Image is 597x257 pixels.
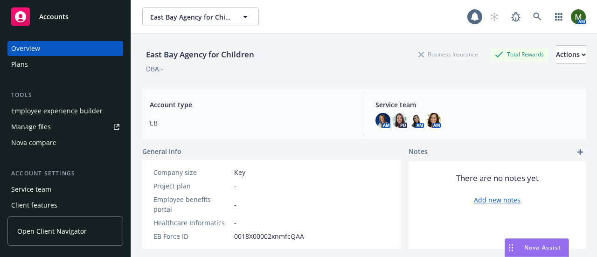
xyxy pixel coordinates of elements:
span: - [234,218,236,228]
img: photo [409,113,424,128]
a: Plans [7,57,123,72]
span: Account type [150,100,353,110]
div: Nova compare [11,135,56,150]
a: Add new notes [474,195,521,205]
span: - [234,200,236,209]
div: East Bay Agency for Children [142,49,258,61]
a: Nova compare [7,135,123,150]
div: Tools [7,90,123,100]
a: Switch app [549,7,568,26]
img: photo [426,113,441,128]
a: add [575,146,586,158]
span: Nova Assist [524,243,561,251]
a: Overview [7,41,123,56]
a: Manage files [7,119,123,134]
img: photo [571,9,586,24]
button: East Bay Agency for Children [142,7,259,26]
div: DBA: - [146,64,163,74]
img: photo [392,113,407,128]
span: 0018X00002xnmfcQAA [234,231,304,241]
div: Account settings [7,169,123,178]
a: Service team [7,182,123,197]
span: EB [150,118,353,128]
a: Search [528,7,547,26]
div: Plans [11,57,28,72]
div: Project plan [153,181,230,191]
div: Healthcare Informatics [153,218,230,228]
div: EB Force ID [153,231,230,241]
span: There are no notes yet [456,173,539,184]
span: Accounts [39,13,69,21]
span: East Bay Agency for Children [150,12,231,22]
div: Total Rewards [490,49,548,60]
span: Notes [409,146,428,158]
div: Company size [153,167,230,177]
a: Client features [7,198,123,213]
div: Manage files [11,119,51,134]
img: photo [375,113,390,128]
span: Key [234,167,245,177]
span: Open Client Navigator [17,226,87,236]
div: Drag to move [505,239,517,257]
div: Employee experience builder [11,104,103,118]
span: General info [142,146,181,156]
div: Client features [11,198,57,213]
a: Accounts [7,4,123,30]
a: Report a Bug [507,7,525,26]
button: Actions [556,45,586,64]
button: Nova Assist [505,238,569,257]
span: - [234,181,236,191]
a: Start snowing [485,7,504,26]
span: Service team [375,100,578,110]
div: Service team [11,182,51,197]
div: Overview [11,41,40,56]
div: Employee benefits portal [153,194,230,214]
div: Business Insurance [414,49,483,60]
a: Employee experience builder [7,104,123,118]
div: Actions [556,46,586,63]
